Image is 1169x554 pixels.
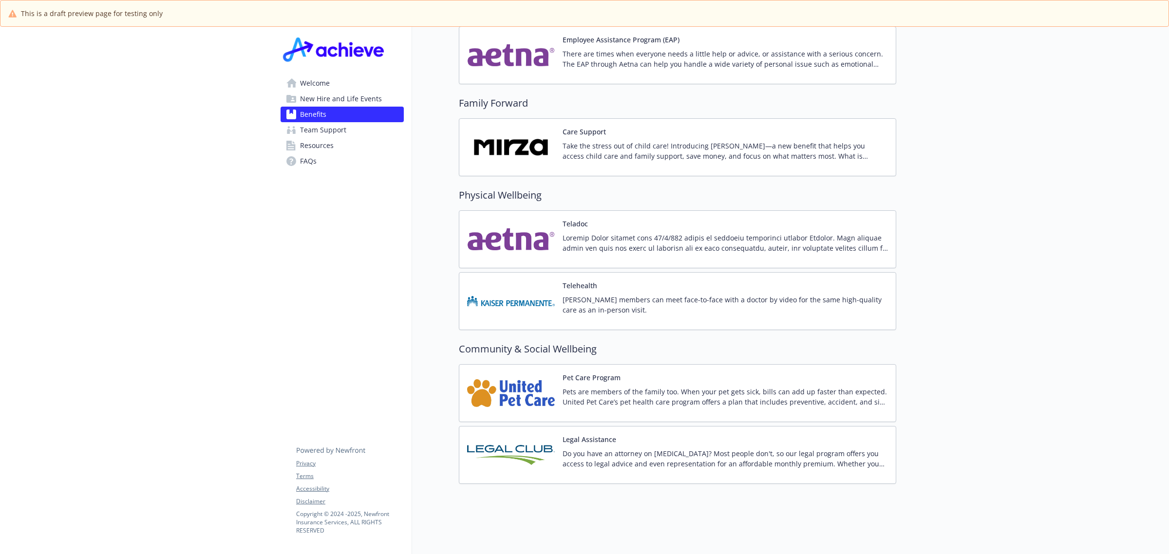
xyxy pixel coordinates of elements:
h2: Physical Wellbeing [459,188,896,203]
a: Team Support [281,122,404,138]
button: Telehealth [563,280,597,291]
a: Disclaimer [296,497,403,506]
span: This is a draft preview page for testing only [21,8,163,18]
a: FAQs [281,153,404,169]
p: [PERSON_NAME] members can meet face-to-face with a doctor by video for the same high-quality care... [563,295,888,315]
a: Benefits [281,107,404,122]
h2: Family Forward [459,96,896,111]
button: Legal Assistance [563,434,616,444]
a: New Hire and Life Events [281,91,404,107]
button: Care Support [563,127,606,137]
img: United Pet Care carrier logo [467,372,555,414]
p: There are times when everyone needs a little help or advice, or assistance with a serious concern... [563,49,888,69]
button: Teladoc [563,219,588,229]
a: Privacy [296,459,403,468]
span: Welcome [300,75,330,91]
p: Take the stress out of child care! Introducing [PERSON_NAME]—a new benefit that helps you access ... [563,141,888,161]
span: New Hire and Life Events [300,91,382,107]
p: Loremip Dolor sitamet cons 47/4/882 adipis el seddoeiu temporinci utlabor Etdolor. Magn aliquae a... [563,233,888,253]
span: Team Support [300,122,346,138]
img: Aetna Inc carrier logo [467,35,555,76]
img: Aetna Inc carrier logo [467,219,555,260]
p: Copyright © 2024 - 2025 , Newfront Insurance Services, ALL RIGHTS RESERVED [296,510,403,535]
button: Employee Assistance Program (EAP) [563,35,679,45]
a: Resources [281,138,404,153]
a: Terms [296,472,403,480]
span: Benefits [300,107,326,122]
button: Pet Care Program [563,372,621,383]
img: HeyMirza, Inc. carrier logo [467,127,555,168]
a: Accessibility [296,484,403,493]
span: Resources [300,138,334,153]
h2: Community & Social Wellbeing [459,342,896,356]
img: Legal Club of America carrier logo [467,434,555,476]
span: FAQs [300,153,317,169]
img: Kaiser Permanente Insurance Company carrier logo [467,280,555,322]
p: Pets are members of the family too. When your pet gets sick, bills can add up faster than expecte... [563,387,888,407]
p: Do you have an attorney on [MEDICAL_DATA]? Most people don't, so our legal program offers you acc... [563,448,888,469]
a: Welcome [281,75,404,91]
